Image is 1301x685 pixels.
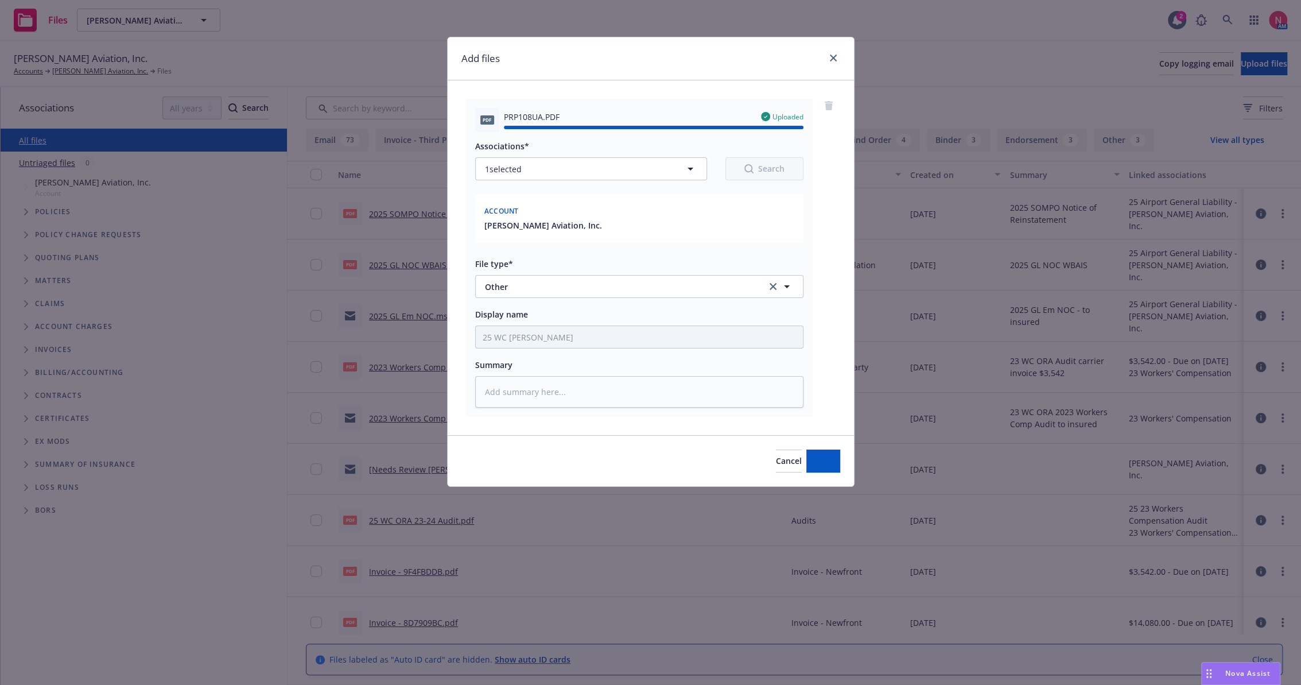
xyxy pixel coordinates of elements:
[475,157,707,180] button: 1selected
[484,219,602,231] button: [PERSON_NAME] Aviation, Inc.
[766,280,780,293] a: clear selection
[1201,662,1280,685] button: Nova Assist
[776,455,802,466] span: Cancel
[475,359,512,370] span: Summary
[475,258,513,269] span: File type*
[776,450,802,473] button: Cancel
[806,450,840,473] button: Add files
[1202,663,1216,684] div: Drag to move
[826,51,840,65] a: close
[476,326,803,348] input: Add display name here...
[504,111,560,123] span: PRP108UA.PDF
[1225,668,1271,678] span: Nova Assist
[485,281,751,293] span: Other
[822,99,836,113] a: remove
[772,112,803,122] span: Uploaded
[484,206,519,216] span: Account
[461,51,500,66] h1: Add files
[475,141,529,152] span: Associations*
[485,163,522,175] span: 1 selected
[806,455,840,466] span: Add files
[475,275,803,298] button: Otherclear selection
[480,115,494,124] span: PDF
[475,309,528,320] span: Display name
